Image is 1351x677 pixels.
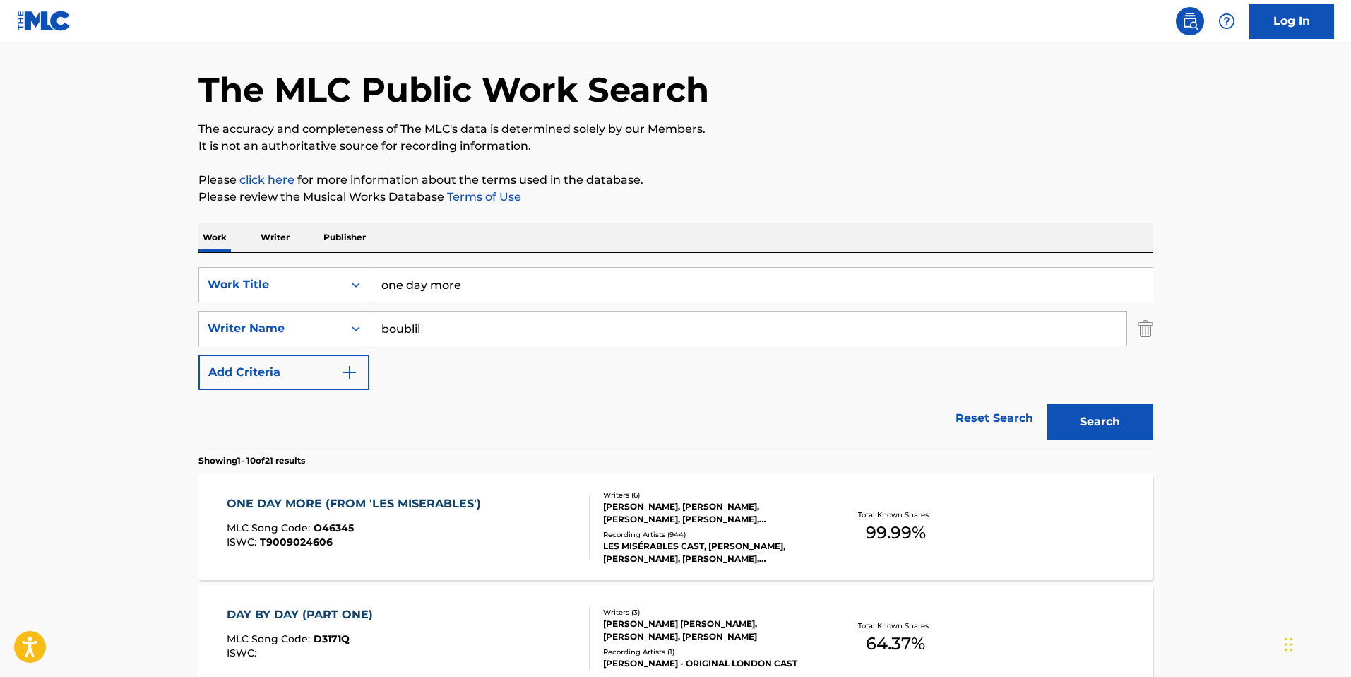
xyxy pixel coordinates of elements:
[227,536,260,548] span: ISWC :
[208,320,335,337] div: Writer Name
[603,618,816,643] div: [PERSON_NAME] [PERSON_NAME], [PERSON_NAME], [PERSON_NAME]
[1182,13,1198,30] img: search
[1280,609,1351,677] iframe: Chat Widget
[227,495,488,512] div: ONE DAY MORE (FROM 'LES MISERABLES')
[866,520,926,546] span: 99.99 %
[227,606,380,623] div: DAY BY DAY (PART ONE)
[17,11,71,31] img: MLC Logo
[603,657,816,670] div: [PERSON_NAME] - ORIGINAL LONDON CAST
[603,607,816,618] div: Writers ( 3 )
[198,267,1153,447] form: Search Form
[239,173,294,187] a: click here
[1285,623,1293,666] div: Drag
[227,522,314,534] span: MLC Song Code :
[198,121,1153,138] p: The accuracy and completeness of The MLC's data is determined solely by our Members.
[1249,4,1334,39] a: Log In
[198,138,1153,155] p: It is not an authoritative source for recording information.
[198,189,1153,206] p: Please review the Musical Works Database
[198,474,1153,580] a: ONE DAY MORE (FROM 'LES MISERABLES')MLC Song Code:O46345ISWC:T9009024606Writers (6)[PERSON_NAME],...
[256,223,294,252] p: Writer
[319,223,370,252] p: Publisher
[603,540,816,565] div: LES MISÉRABLES CAST, [PERSON_NAME], [PERSON_NAME], [PERSON_NAME], [PERSON_NAME], [PERSON_NAME], L...
[858,620,934,631] p: Total Known Shares:
[1047,404,1153,440] button: Search
[603,500,816,526] div: [PERSON_NAME], [PERSON_NAME], [PERSON_NAME], [PERSON_NAME], [PERSON_NAME] [PERSON_NAME] MOUROU, [...
[858,510,934,520] p: Total Known Shares:
[948,403,1040,434] a: Reset Search
[198,454,305,467] p: Showing 1 - 10 of 21 results
[603,647,816,657] div: Recording Artists ( 1 )
[1218,13,1235,30] img: help
[866,631,925,657] span: 64.37 %
[314,522,354,534] span: O46345
[444,190,521,204] a: Terms of Use
[208,276,335,293] div: Work Title
[260,536,333,548] span: T9009024606
[198,69,709,111] h1: The MLC Public Work Search
[198,172,1153,189] p: Please for more information about the terms used in the database.
[227,632,314,645] span: MLC Song Code :
[198,355,369,390] button: Add Criteria
[1213,7,1241,35] div: Help
[227,647,260,659] span: ISWC :
[314,632,350,645] span: D3171Q
[603,529,816,540] div: Recording Artists ( 944 )
[1138,311,1153,346] img: Delete Criterion
[341,364,358,381] img: 9d2ae6d4665cec9f34b9.svg
[603,490,816,500] div: Writers ( 6 )
[1176,7,1204,35] a: Public Search
[198,223,231,252] p: Work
